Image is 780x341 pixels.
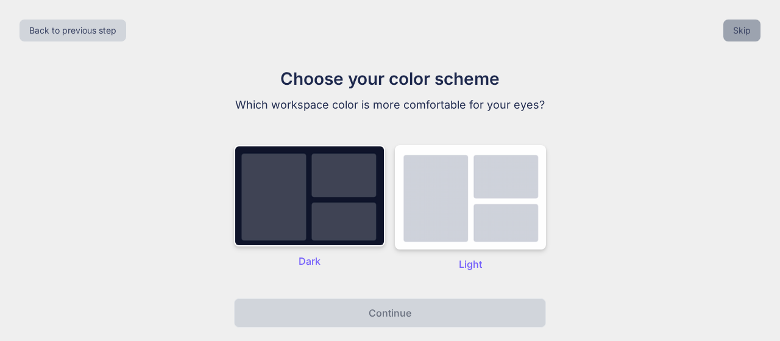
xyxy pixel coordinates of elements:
button: Back to previous step [19,20,126,41]
p: Which workspace color is more comfortable for your eyes? [185,96,595,113]
button: Continue [234,298,546,328]
img: dark [395,145,546,249]
p: Continue [369,306,411,320]
button: Skip [723,20,760,41]
p: Dark [234,254,385,268]
p: Light [395,257,546,271]
h1: Choose your color scheme [185,66,595,92]
img: dark [234,145,385,246]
